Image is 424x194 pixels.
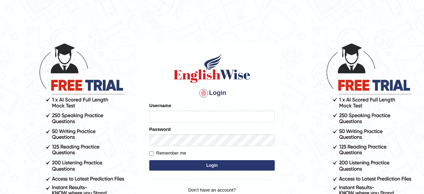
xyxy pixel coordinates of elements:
[149,88,275,99] h4: Login
[149,150,186,157] label: Remember me
[149,102,171,109] label: Username
[149,160,275,171] button: Login
[172,53,252,84] img: Logo of English Wise sign in for intelligent practice with AI
[149,126,171,133] label: Password
[149,151,154,156] input: Remember me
